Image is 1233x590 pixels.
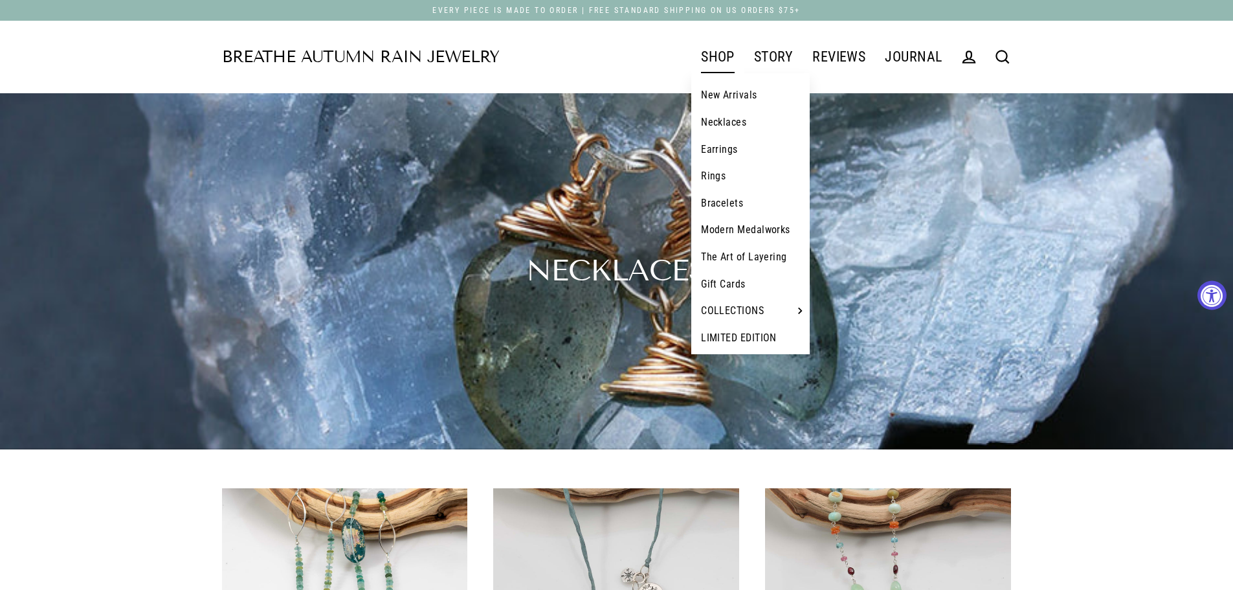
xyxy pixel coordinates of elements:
[526,256,707,286] h1: Necklaces
[691,136,810,163] a: Earrings
[691,41,744,73] a: SHOP
[691,297,810,324] a: COLLECTIONS
[500,40,952,74] div: Primary
[691,109,810,136] a: Necklaces
[1197,280,1227,310] button: Accessibility Widget, click to open
[691,190,810,217] a: Bracelets
[744,41,803,73] a: STORY
[691,82,810,109] a: New Arrivals
[691,163,810,190] a: Rings
[691,216,810,244] a: Modern Medalworks
[691,324,810,352] a: LIMITED EDITION
[803,41,875,73] a: REVIEWS
[691,244,810,271] a: The Art of Layering
[691,271,810,298] a: Gift Cards
[875,41,951,73] a: JOURNAL
[222,49,500,65] a: Breathe Autumn Rain Jewelry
